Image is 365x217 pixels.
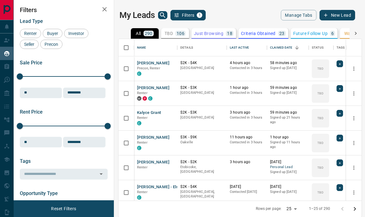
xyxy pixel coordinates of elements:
[143,96,147,101] div: property.ca
[230,135,264,140] p: 11 hours ago
[270,165,306,170] span: Personal Lead
[230,184,264,189] p: [DATE]
[270,90,306,95] p: Signed up [DATE]
[180,140,224,145] p: Oakville
[64,29,88,38] div: Investor
[230,159,264,165] p: 3 hours ago
[270,60,306,66] p: 58 minutes ago
[270,159,306,165] p: [DATE]
[339,160,341,166] span: +
[42,42,60,47] span: Precon
[180,85,224,90] p: $2K - $3K
[177,31,184,36] p: 106
[20,18,43,24] span: Lead Type
[331,31,334,36] p: 6
[317,91,323,96] p: TBD
[349,89,359,98] button: more
[137,195,141,200] div: condos.ca
[20,40,39,49] div: Seller
[270,110,306,115] p: 59 minutes ago
[317,66,323,71] p: TBD
[20,60,42,66] span: Sale Price
[241,31,276,36] p: Criteria Obtained
[317,141,323,145] p: TBD
[137,190,148,194] span: Renter
[230,39,249,56] div: Last Active
[22,42,36,47] span: Seller
[270,184,306,189] p: [DATE]
[337,39,345,56] div: Tags
[339,135,341,141] span: +
[339,184,341,191] span: +
[337,85,343,92] div: +
[349,188,359,197] button: more
[270,115,306,125] p: Signed up 21 hours ago
[137,135,170,141] button: [PERSON_NAME]
[22,31,39,36] span: Renter
[137,85,170,91] button: [PERSON_NAME]
[339,85,341,92] span: +
[270,140,306,150] p: Signed up 11 hours ago
[180,60,224,66] p: $2K - $4K
[230,60,264,66] p: 4 hours ago
[317,165,323,170] p: TBD
[230,110,264,115] p: 3 hours ago
[20,6,108,14] h2: Filters
[137,116,148,120] span: Renter
[349,163,359,172] button: more
[317,190,323,195] p: TBD
[197,13,202,17] span: 1
[47,203,80,214] button: Reset Filters
[270,135,306,140] p: 1 hour ago
[349,138,359,148] button: more
[227,31,232,36] p: 18
[119,10,155,20] h1: My Leads
[177,39,227,56] div: Details
[230,140,264,145] p: Contacted in 3 hours
[293,31,328,36] p: Future Follow Up
[180,165,224,174] p: Etobicoke, [GEOGRAPHIC_DATA]
[270,170,306,175] p: Signed up [DATE]
[137,39,146,56] div: Name
[349,203,361,215] button: Go to next page
[320,10,355,20] button: New Lead
[20,190,58,196] span: Opportunity Type
[230,90,264,95] p: Contacted in 3 hours
[165,31,173,36] p: TBD
[45,31,60,36] span: Buyer
[339,110,341,116] span: +
[137,96,141,101] div: mrloft.ca
[136,31,141,36] p: All
[158,11,167,19] button: search button
[337,135,343,141] div: +
[270,85,306,90] p: 59 minutes ago
[312,39,324,56] div: Status
[227,39,267,56] div: Last Active
[317,116,323,120] p: TBD
[337,184,343,191] div: +
[256,206,282,211] p: Rows per page:
[194,31,223,36] p: Just Browsing
[137,91,148,95] span: Renter
[230,189,264,194] p: Contacted [DATE]
[230,85,264,90] p: 1 hour ago
[284,204,299,213] div: 25
[344,31,356,36] p: Warm
[267,39,309,56] div: Claimed Date
[20,158,31,164] span: Tags
[337,110,343,117] div: +
[137,146,141,150] div: condos.ca
[20,29,41,38] div: Renter
[20,109,43,115] span: Rent Price
[349,114,359,123] button: more
[180,159,224,165] p: $2K - $2K
[137,165,148,169] span: Renter
[137,141,148,145] span: Renter
[349,64,359,73] button: more
[279,31,285,36] p: 23
[40,40,62,49] div: Precon
[281,10,316,20] button: Manage Tabs
[180,66,224,71] p: [GEOGRAPHIC_DATA]
[145,31,152,36] p: 290
[293,43,301,52] button: Sort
